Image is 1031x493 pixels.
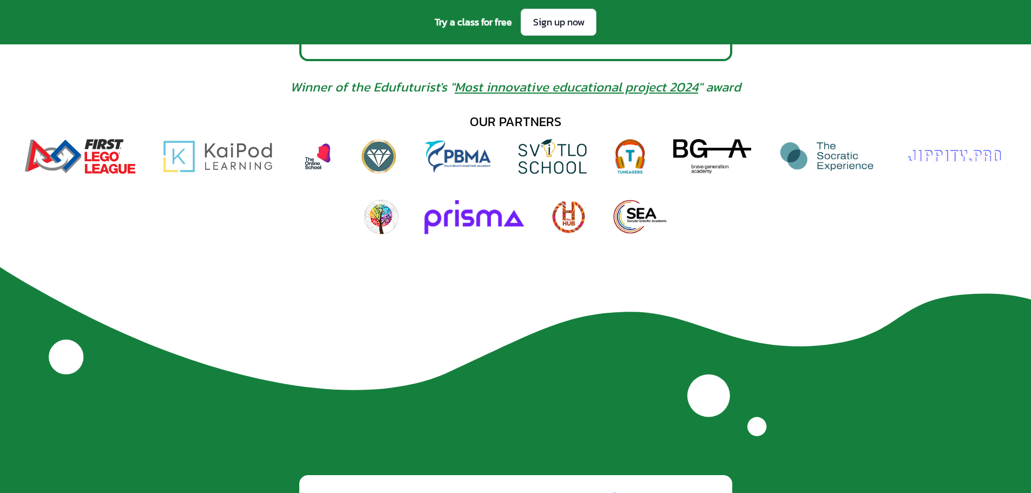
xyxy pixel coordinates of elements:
[435,15,512,30] span: Try a class for free
[25,139,136,174] img: FIRST Lego League
[777,139,876,174] img: The Socratic Experience
[364,200,398,234] img: Worldschooling Quest
[470,113,561,130] div: our partners
[613,139,647,174] img: Tuneagers
[521,9,596,36] a: Sign up now
[290,78,741,96] span: Winner of the Edufuturist's " " award
[550,200,587,234] img: The Hub
[424,200,524,234] img: Prisma
[300,139,335,174] img: The Online School
[161,139,274,174] img: Kaipod
[673,139,751,174] img: Brave Generation Academy
[423,139,492,174] img: Palm Beach Maritime Academy
[455,77,698,96] a: Most innovative educational project 2024
[518,139,587,174] img: Svitlo
[613,200,667,234] img: Secular Eclectic Academic
[902,139,1006,174] img: Jippity.Pro
[361,139,397,174] img: Diamond View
